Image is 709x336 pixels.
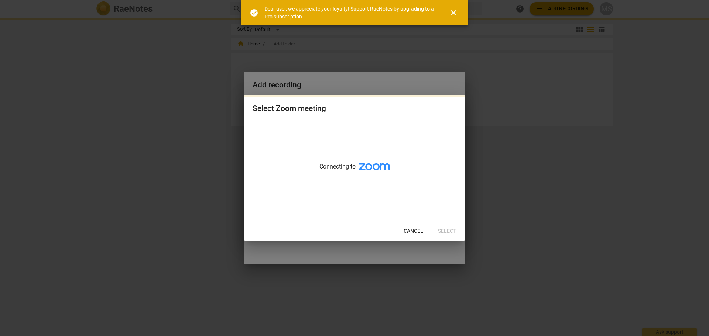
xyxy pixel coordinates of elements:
span: close [449,8,458,17]
div: Connecting to [244,121,465,222]
div: Dear user, we appreciate your loyalty! Support RaeNotes by upgrading to a [264,5,436,20]
a: Pro subscription [264,14,302,20]
span: check_circle [250,8,258,17]
button: Close [445,4,462,22]
button: Cancel [398,225,429,238]
span: Cancel [404,228,423,235]
div: Select Zoom meeting [253,104,326,113]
